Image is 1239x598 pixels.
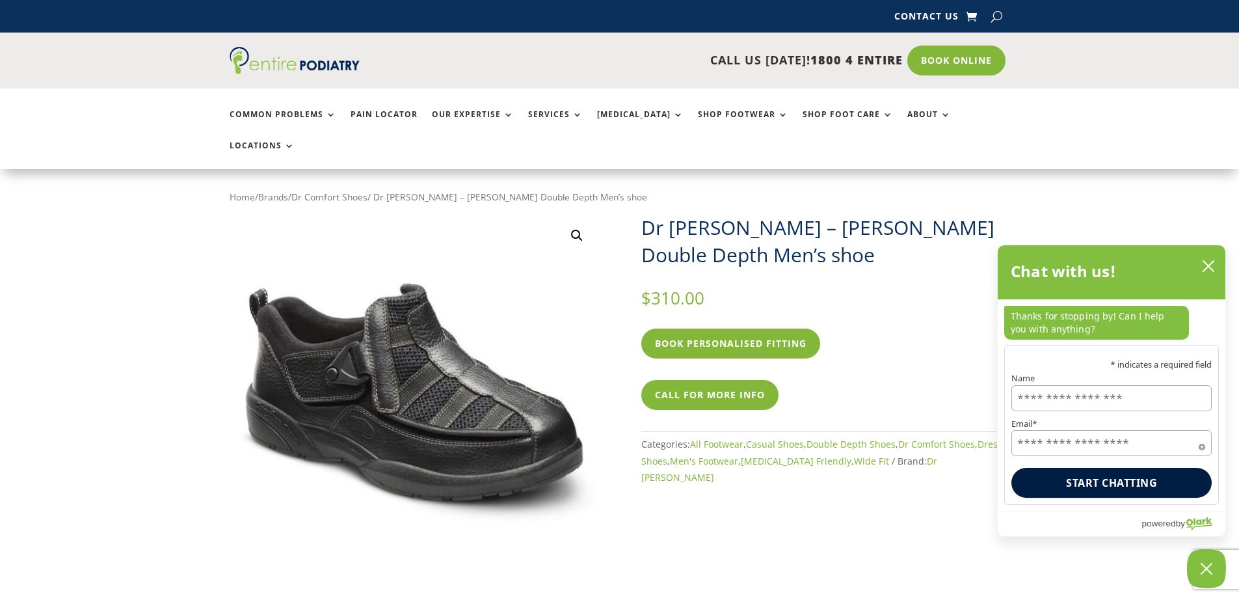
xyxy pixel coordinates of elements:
[432,110,514,138] a: Our Expertise
[998,299,1225,345] div: chat
[810,52,903,68] span: 1800 4 ENTIRE
[230,141,295,169] a: Locations
[230,47,360,74] img: logo (1)
[1011,468,1212,498] button: Start chatting
[854,455,889,467] a: Wide Fit
[1199,441,1205,448] span: Required field
[907,46,1006,75] a: Book Online
[291,191,367,203] a: Dr Comfort Shoes
[351,110,418,138] a: Pain Locator
[230,189,1010,206] nav: Breadcrumb
[806,438,896,450] a: Double Depth Shoes
[1011,374,1212,383] label: Name
[230,191,255,203] a: Home
[1011,360,1212,369] p: * indicates a required field
[641,286,704,310] bdi: 310.00
[997,245,1226,537] div: olark chatbox
[641,286,651,310] span: $
[746,438,804,450] a: Casual Shoes
[898,438,975,450] a: Dr Comfort Shoes
[698,110,788,138] a: Shop Footwear
[803,110,893,138] a: Shop Foot Care
[1011,385,1212,411] input: Name
[1004,306,1189,340] p: Thanks for stopping by! Can I help you with anything?
[1176,515,1185,532] span: by
[641,438,1002,467] a: Dress Shoes
[1011,258,1117,284] h2: Chat with us!
[907,110,951,138] a: About
[670,455,738,467] a: Men's Footwear
[230,64,360,77] a: Entire Podiatry
[641,438,1002,467] span: Categories: , , , , , , ,
[1141,515,1175,532] span: powered
[1141,512,1225,536] a: Powered by Olark
[410,52,903,69] p: CALL US [DATE]!
[597,110,684,138] a: [MEDICAL_DATA]
[565,224,589,247] a: View full-screen image gallery
[641,214,1010,269] h1: Dr [PERSON_NAME] – [PERSON_NAME] Double Depth Men’s shoe
[1011,420,1212,428] label: Email*
[641,380,779,410] a: Call For More Info
[230,110,336,138] a: Common Problems
[1198,256,1219,276] button: close chatbox
[894,12,959,26] a: Contact Us
[741,455,851,467] a: [MEDICAL_DATA] Friendly
[528,110,583,138] a: Services
[641,329,820,359] a: Book Personalised Fitting
[1187,549,1226,588] button: Close Chatbox
[690,438,743,450] a: All Footwear
[258,191,288,203] a: Brands
[1011,430,1212,456] input: Email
